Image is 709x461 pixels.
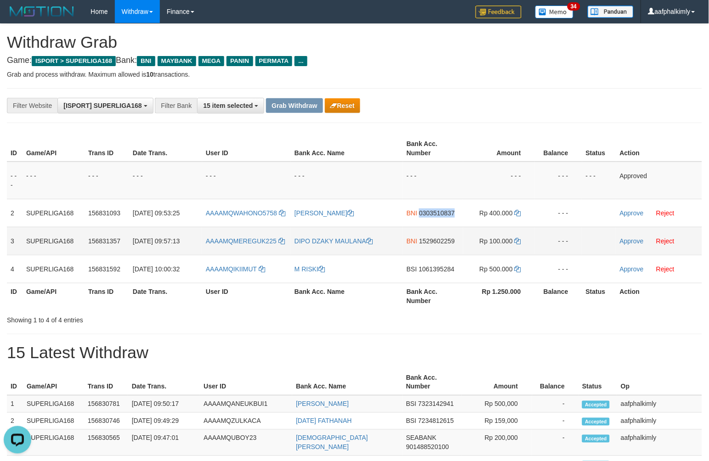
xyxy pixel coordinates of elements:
th: Balance [535,283,582,309]
span: Rp 500.000 [480,265,513,273]
td: 2 [7,413,23,430]
td: 2 [7,199,23,227]
a: AAAAMQIKIIMUT [206,265,265,273]
td: SUPERLIGA168 [23,255,85,283]
a: DIPO DZAKY MAULANA [295,237,373,245]
td: - - - [463,162,535,199]
td: 156830746 [84,413,128,430]
h4: Game: Bank: [7,56,702,65]
a: Approve [620,209,644,217]
strong: 10 [146,71,153,78]
span: BSI [406,400,417,408]
td: - - - [403,162,463,199]
span: SEABANK [406,434,437,442]
th: Status [582,135,616,162]
button: Grab Withdraw [266,98,323,113]
th: Game/API [23,135,85,162]
a: Approve [620,237,644,245]
th: Balance [535,135,582,162]
th: Date Trans. [129,135,202,162]
th: ID [7,369,23,395]
th: Bank Acc. Name [292,369,403,395]
th: User ID [202,283,291,309]
th: Bank Acc. Name [291,135,403,162]
td: 4 [7,255,23,283]
img: Button%20Memo.svg [535,6,574,18]
th: Trans ID [84,369,128,395]
td: 1 [7,395,23,413]
span: AAAAMQIKIIMUT [206,265,257,273]
span: Accepted [582,418,610,426]
button: Reset [325,98,360,113]
td: [DATE] 09:47:01 [128,430,200,456]
th: Bank Acc. Number [403,369,462,395]
span: 156831357 [88,237,120,245]
td: 156830781 [84,395,128,413]
th: ID [7,283,23,309]
td: SUPERLIGA168 [23,199,85,227]
div: Filter Website [7,98,57,113]
span: PERMATA [255,56,293,66]
th: User ID [200,369,292,395]
a: [DATE] FATHANAH [296,417,352,425]
span: MEGA [199,56,225,66]
th: Action [616,283,702,309]
td: - [532,430,579,456]
td: - - - [535,199,582,227]
span: [DATE] 10:00:32 [133,265,180,273]
td: - - - [535,255,582,283]
img: MOTION_logo.png [7,5,77,18]
span: Accepted [582,435,610,443]
span: BNI [407,209,417,217]
td: - - - [535,227,582,255]
td: SUPERLIGA168 [23,395,84,413]
th: Op [617,369,702,395]
span: [DATE] 09:57:13 [133,237,180,245]
td: Rp 500,000 [462,395,532,413]
td: 3 [7,227,23,255]
td: AAAAMQZULKACA [200,413,292,430]
div: Showing 1 to 4 of 4 entries [7,312,289,325]
td: AAAAMQANEUKBUI1 [200,395,292,413]
span: 156831093 [88,209,120,217]
span: Copy 7323142941 to clipboard [418,400,454,408]
td: [DATE] 09:49:29 [128,413,200,430]
a: AAAAMQWAHONO5758 [206,209,285,217]
td: 156830565 [84,430,128,456]
h1: 15 Latest Withdraw [7,343,702,362]
th: ID [7,135,23,162]
td: SUPERLIGA168 [23,430,84,456]
span: BSI [407,265,417,273]
a: [PERSON_NAME] [296,400,349,408]
span: Accepted [582,401,610,409]
span: Copy 7234812615 to clipboard [418,417,454,425]
span: AAAAMQWAHONO5758 [206,209,277,217]
span: 15 item selected [203,102,253,109]
span: PANIN [227,56,253,66]
button: 15 item selected [197,98,264,113]
td: - [532,413,579,430]
td: Rp 159,000 [462,413,532,430]
a: Approve [620,265,644,273]
th: Status [579,369,617,395]
button: [ISPORT] SUPERLIGA168 [57,98,153,113]
td: [DATE] 09:50:17 [128,395,200,413]
a: Reject [656,209,675,217]
td: - - - [23,162,85,199]
button: Open LiveChat chat widget [4,4,31,31]
th: Rp 1.250.000 [463,283,535,309]
span: Copy 1529602259 to clipboard [419,237,455,245]
td: SUPERLIGA168 [23,227,85,255]
a: AAAAMQMEREGUK225 [206,237,285,245]
th: Status [582,283,616,309]
td: SUPERLIGA168 [23,413,84,430]
th: Amount [462,369,532,395]
span: Copy 0303510837 to clipboard [419,209,455,217]
img: panduan.png [588,6,634,18]
td: - [532,395,579,413]
th: Action [616,135,702,162]
span: Copy 1061395284 to clipboard [419,265,454,273]
span: [DATE] 09:53:25 [133,209,180,217]
th: Game/API [23,369,84,395]
img: Feedback.jpg [476,6,522,18]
